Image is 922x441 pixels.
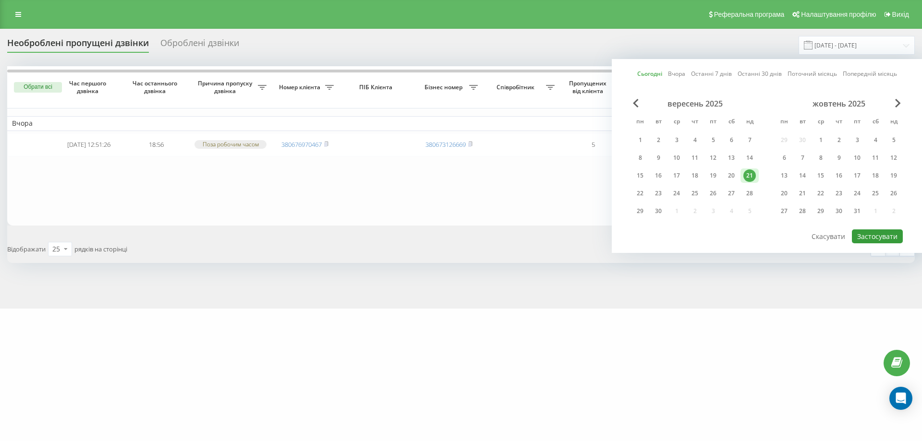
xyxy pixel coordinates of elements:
div: пн 8 вер 2025 р. [631,151,649,165]
div: 26 [707,187,719,200]
div: нд 12 жовт 2025 р. [885,151,903,165]
span: Причина пропуску дзвінка [194,80,258,95]
a: Останні 30 днів [738,69,782,78]
div: вт 14 жовт 2025 р. [793,168,812,183]
abbr: понеділок [777,115,791,130]
div: 1 [814,134,827,146]
a: Останні 7 днів [691,69,732,78]
a: 380673126669 [425,140,466,149]
div: вт 7 жовт 2025 р. [793,151,812,165]
div: вт 16 вер 2025 р. [649,168,667,183]
div: 8 [634,152,646,164]
span: Реферальна програма [714,11,785,18]
div: 27 [725,187,738,200]
div: Open Intercom Messenger [889,387,912,410]
div: 8 [814,152,827,164]
div: 29 [634,205,646,217]
span: Номер клієнта [276,83,325,91]
abbr: п’ятниця [850,115,864,130]
span: Previous Month [633,99,639,107]
div: ср 1 жовт 2025 р. [812,133,830,147]
div: 2 [833,134,845,146]
abbr: вівторок [795,115,810,130]
a: Вчора [668,69,685,78]
div: чт 16 жовт 2025 р. [830,168,848,183]
div: Поза робочим часом [194,140,267,148]
td: 5 [559,133,627,156]
div: 20 [778,187,790,200]
div: чт 2 жовт 2025 р. [830,133,848,147]
span: Вихід [892,11,909,18]
div: пт 10 жовт 2025 р. [848,151,866,165]
div: 3 [670,134,683,146]
span: ПІБ Клієнта [347,83,407,91]
div: 5 [707,134,719,146]
div: 30 [833,205,845,217]
abbr: неділя [742,115,757,130]
div: 27 [778,205,790,217]
div: нд 26 жовт 2025 р. [885,186,903,201]
span: Пропущених від клієнта [564,80,613,95]
div: чт 4 вер 2025 р. [686,133,704,147]
div: 21 [796,187,809,200]
div: Необроблені пропущені дзвінки [7,38,149,53]
div: чт 9 жовт 2025 р. [830,151,848,165]
span: Співробітник [487,83,546,91]
div: 4 [689,134,701,146]
div: пт 17 жовт 2025 р. [848,168,866,183]
div: 23 [652,187,665,200]
div: 5 [887,134,900,146]
div: чт 30 жовт 2025 р. [830,204,848,218]
div: чт 18 вер 2025 р. [686,168,704,183]
div: вт 21 жовт 2025 р. [793,186,812,201]
div: нд 28 вер 2025 р. [740,186,759,201]
div: нд 19 жовт 2025 р. [885,168,903,183]
abbr: середа [813,115,828,130]
abbr: середа [669,115,684,130]
div: 15 [814,169,827,182]
a: Попередній місяць [843,69,897,78]
div: сб 13 вер 2025 р. [722,151,740,165]
div: пт 24 жовт 2025 р. [848,186,866,201]
div: 22 [634,187,646,200]
button: Обрати всі [14,82,62,93]
div: сб 11 жовт 2025 р. [866,151,885,165]
div: сб 18 жовт 2025 р. [866,168,885,183]
div: 22 [814,187,827,200]
div: 6 [725,134,738,146]
div: пт 12 вер 2025 р. [704,151,722,165]
div: вт 9 вер 2025 р. [649,151,667,165]
div: 24 [670,187,683,200]
div: 1 [634,134,646,146]
div: ср 3 вер 2025 р. [667,133,686,147]
div: 9 [833,152,845,164]
a: Сьогодні [637,69,662,78]
div: пт 3 жовт 2025 р. [848,133,866,147]
div: жовтень 2025 [775,99,903,108]
div: 14 [796,169,809,182]
div: нд 7 вер 2025 р. [740,133,759,147]
div: 25 [689,187,701,200]
div: 16 [833,169,845,182]
div: 15 [634,169,646,182]
div: 9 [652,152,665,164]
div: 7 [796,152,809,164]
div: 31 [851,205,863,217]
div: сб 6 вер 2025 р. [722,133,740,147]
div: ср 29 жовт 2025 р. [812,204,830,218]
div: 26 [887,187,900,200]
span: Бізнес номер [420,83,469,91]
div: ср 17 вер 2025 р. [667,168,686,183]
span: Час першого дзвінка [63,80,115,95]
div: 12 [887,152,900,164]
div: 25 [869,187,882,200]
div: 11 [869,152,882,164]
span: Налаштування профілю [801,11,876,18]
div: 18 [869,169,882,182]
div: вт 2 вер 2025 р. [649,133,667,147]
div: 24 [851,187,863,200]
abbr: субота [724,115,739,130]
abbr: субота [868,115,883,130]
div: сб 20 вер 2025 р. [722,168,740,183]
abbr: неділя [886,115,901,130]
